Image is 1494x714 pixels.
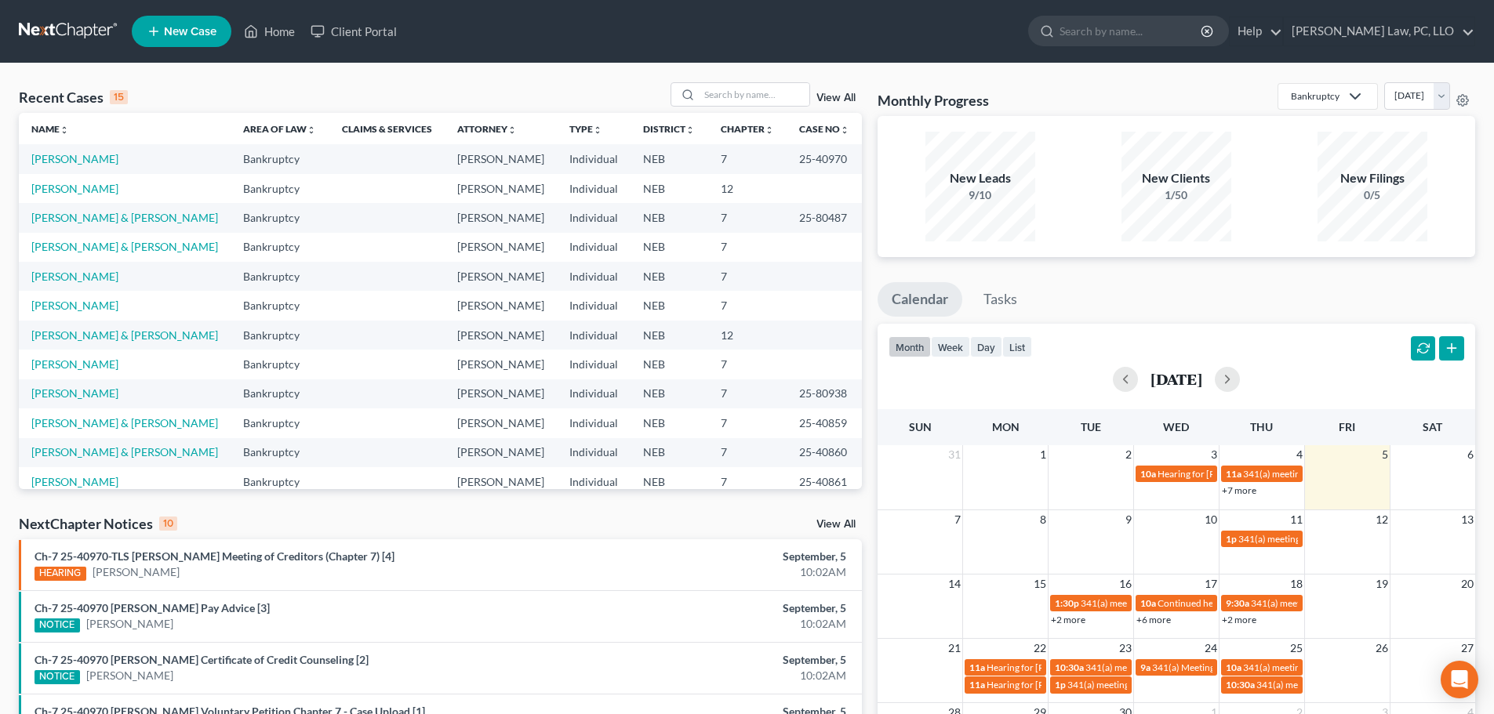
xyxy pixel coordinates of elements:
td: Bankruptcy [231,174,329,203]
span: 5 [1380,445,1390,464]
div: New Clients [1121,169,1231,187]
a: Attorneyunfold_more [457,123,517,135]
td: 12 [708,321,787,350]
span: 8 [1038,510,1048,529]
span: 10 [1203,510,1219,529]
span: 6 [1466,445,1475,464]
span: 341(a) meeting for [PERSON_NAME] & [PERSON_NAME] [1251,597,1485,609]
td: [PERSON_NAME] [445,233,557,262]
td: Bankruptcy [231,467,329,496]
td: 7 [708,438,787,467]
a: Tasks [969,282,1031,317]
a: Typeunfold_more [569,123,602,135]
span: New Case [164,26,216,38]
a: Help [1230,17,1282,45]
a: [PERSON_NAME] [86,668,173,683]
span: 10a [1226,661,1241,673]
span: 341(a) meeting for [PERSON_NAME] [1085,661,1237,673]
span: 1:30p [1055,597,1079,609]
span: 341(a) meeting for [PERSON_NAME] [1067,679,1219,690]
a: [PERSON_NAME] & [PERSON_NAME] [31,328,218,342]
a: [PERSON_NAME] [86,616,173,632]
div: Bankruptcy [1291,89,1340,103]
span: Tue [1081,420,1101,433]
span: 18 [1289,574,1304,593]
td: 7 [708,203,787,232]
span: 15 [1032,574,1048,593]
td: NEB [631,174,707,203]
span: 10a [1140,468,1156,480]
i: unfold_more [840,125,849,135]
td: 7 [708,379,787,408]
a: [PERSON_NAME] [31,182,118,195]
span: 26 [1374,639,1390,658]
td: Individual [557,262,631,291]
a: Nameunfold_more [31,123,69,135]
div: New Filings [1318,169,1427,187]
span: Thu [1250,420,1273,433]
div: September, 5 [586,652,846,668]
span: 20 [1459,574,1475,593]
span: 22 [1032,639,1048,658]
span: 9a [1140,661,1150,673]
span: 7 [953,510,962,529]
td: [PERSON_NAME] [445,467,557,496]
td: NEB [631,438,707,467]
td: Bankruptcy [231,262,329,291]
span: 10:30a [1226,679,1255,690]
td: NEB [631,262,707,291]
span: Fri [1339,420,1355,433]
a: Home [236,17,303,45]
td: NEB [631,291,707,320]
span: Hearing for [PERSON_NAME] [1158,468,1280,480]
td: Bankruptcy [231,321,329,350]
td: 7 [708,467,787,496]
span: 1p [1226,533,1237,545]
a: Ch-7 25-40970-TLS [PERSON_NAME] Meeting of Creditors (Chapter 7) [4] [35,549,394,563]
td: Bankruptcy [231,291,329,320]
span: 11 [1289,510,1304,529]
td: NEB [631,408,707,437]
td: NEB [631,321,707,350]
i: unfold_more [60,125,69,135]
td: Individual [557,438,631,467]
td: [PERSON_NAME] [445,438,557,467]
span: 341(a) meeting for [PERSON_NAME] & [PERSON_NAME] [1256,679,1491,690]
td: Individual [557,233,631,262]
td: 25-40860 [787,438,862,467]
td: [PERSON_NAME] [445,144,557,173]
span: 17 [1203,574,1219,593]
a: View All [816,519,856,530]
td: [PERSON_NAME] [445,262,557,291]
span: 3 [1209,445,1219,464]
a: Area of Lawunfold_more [243,123,316,135]
td: Bankruptcy [231,203,329,232]
td: NEB [631,203,707,232]
td: 25-40861 [787,467,862,496]
input: Search by name... [1060,16,1203,45]
a: [PERSON_NAME] [93,564,180,580]
div: 10:02AM [586,564,846,580]
span: 19 [1374,574,1390,593]
div: 0/5 [1318,187,1427,203]
a: +6 more [1136,614,1171,625]
td: [PERSON_NAME] [445,291,557,320]
a: View All [816,92,856,103]
span: Sun [909,420,932,433]
span: 11a [969,679,985,690]
a: Ch-7 25-40970 [PERSON_NAME] Certificate of Credit Counseling [2] [35,653,369,666]
span: Continued hearing for [PERSON_NAME] [1158,597,1324,609]
td: 12 [708,174,787,203]
a: +2 more [1222,614,1256,625]
div: 15 [110,90,128,104]
button: week [931,336,970,357]
button: day [970,336,1002,357]
td: Bankruptcy [231,350,329,379]
span: 1 [1038,445,1048,464]
span: 13 [1459,510,1475,529]
td: Individual [557,408,631,437]
a: Case Nounfold_more [799,123,849,135]
i: unfold_more [593,125,602,135]
td: 7 [708,291,787,320]
span: 11a [1226,468,1241,480]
